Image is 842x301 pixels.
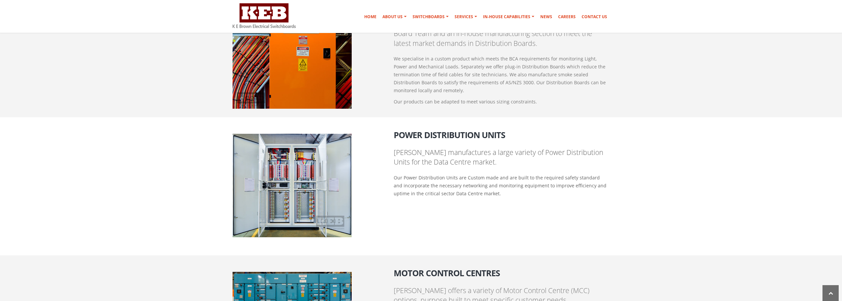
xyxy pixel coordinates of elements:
[362,10,379,23] a: Home
[380,10,409,23] a: About Us
[394,148,610,167] p: [PERSON_NAME] manufactures a large variety of Power Distribution Units for the Data Centre market.
[480,10,537,23] a: In-house Capabilities
[555,10,578,23] a: Careers
[394,55,610,94] p: We specialise in a custom product which meets the BCA requirements for monitoring Light, Power an...
[410,10,451,23] a: Switchboards
[233,3,296,28] img: K E Brown Electrical Switchboards
[452,10,480,23] a: Services
[579,10,610,23] a: Contact Us
[538,10,555,23] a: News
[394,19,610,48] p: [PERSON_NAME] Electrical Switchboards has a dedicated Distribution Board Team and an in-house man...
[394,126,610,139] h2: Power Distribution Units
[394,98,610,106] p: Our products can be adapted to meet various sizing constraints.
[394,174,610,198] p: Our Power Distribution Units are Custom made and are built to the required safety standard and in...
[394,264,610,278] h2: Motor Control Centres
